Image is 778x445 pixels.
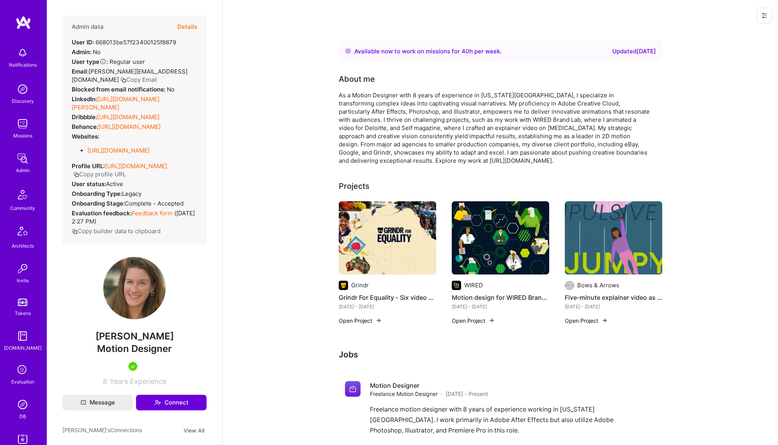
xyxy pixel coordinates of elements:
[339,180,370,192] div: Projects
[72,227,161,235] button: Copy builder data to clipboard
[72,68,187,83] span: [PERSON_NAME][EMAIL_ADDRESS][DOMAIN_NAME]
[81,400,86,405] i: icon Mail
[339,350,662,359] h3: Jobs
[18,299,27,306] img: tokens
[72,95,97,103] strong: LinkedIn:
[72,38,176,46] div: 668013be57f23400125f8879
[12,97,34,105] div: Discovery
[4,344,42,352] div: [DOMAIN_NAME]
[62,426,142,435] span: [PERSON_NAME]'s Connections
[72,23,104,30] h4: Admin data
[452,303,549,311] div: [DATE] - [DATE]
[601,317,608,324] img: arrow-right
[565,303,662,311] div: [DATE] - [DATE]
[72,133,99,140] strong: Websites:
[103,377,107,385] span: 8
[72,58,108,65] strong: User type :
[345,48,351,54] img: Availability
[62,331,207,342] span: [PERSON_NAME]
[72,229,78,234] i: icon Copy
[441,390,442,398] span: ·
[565,281,574,290] img: Company logo
[565,317,608,325] button: Open Project
[73,172,79,178] i: icon Copy
[13,132,32,140] div: Missions
[72,58,145,66] div: Regular user
[12,242,34,250] div: Architects
[72,48,101,56] div: No
[72,180,106,188] strong: User status:
[461,47,469,55] span: 40
[73,170,126,178] button: Copy profile URL
[72,209,132,217] strong: Evaluation feedback:
[128,362,138,371] img: A.Teamer in Residence
[339,73,375,85] div: About me
[15,261,30,276] img: Invite
[72,209,197,225] div: ( [DATE] 2:27 PM )
[354,47,502,56] div: Available now to work on missions for h per week .
[339,91,651,165] div: As a Motion Designer with 8 years of experience in [US_STATE][GEOGRAPHIC_DATA], I specialize in t...
[16,166,30,174] div: Admin
[87,147,150,154] a: [URL][DOMAIN_NAME]
[72,200,125,207] strong: Onboarding Stage:
[122,190,141,197] span: legacy
[370,390,438,398] span: Freelance Motion Designer
[339,281,348,290] img: Company logo
[72,123,98,130] strong: Behance:
[120,76,157,84] button: Copy Email
[15,81,30,97] img: discovery
[17,276,29,285] div: Invite
[16,16,31,30] img: logo
[72,48,91,56] strong: Admin:
[577,281,619,289] div: Bows & Arrows
[154,399,161,406] i: icon Connect
[120,77,126,83] i: icon Copy
[97,343,172,354] span: Motion Designer
[72,162,105,170] strong: Profile URL:
[132,209,173,217] a: Feedback form
[15,328,30,344] img: guide book
[11,378,34,386] div: Evaluation
[488,317,495,324] img: arrow-right
[15,45,30,61] img: bell
[464,281,483,289] div: WIRED
[181,426,207,435] button: View All
[452,201,549,274] img: Motion design for WIRED Brand Lab
[565,201,662,274] img: Five-minute explainer video as branded content for Self magazine
[339,201,436,274] img: Grindr For Equality - Six video series
[10,204,35,212] div: Community
[106,180,123,188] span: Active
[62,395,133,410] button: Message
[339,292,436,303] h4: Grindr For Equality - Six video series
[110,377,166,385] span: Years Experience
[72,95,159,111] a: [URL][DOMAIN_NAME][PERSON_NAME]
[9,61,37,69] div: Notifications
[105,162,167,170] a: [URL][DOMAIN_NAME]
[375,317,382,324] img: arrow-right
[339,303,436,311] div: [DATE] - [DATE]
[15,309,31,317] div: Tokens
[72,86,167,93] strong: Blocked from email notifications:
[15,151,30,166] img: admin teamwork
[452,292,549,303] h4: Motion design for WIRED Brand Lab
[13,185,32,204] img: Community
[99,58,106,65] i: Help
[370,381,488,390] h4: Motion Designer
[452,317,495,325] button: Open Project
[345,381,361,397] img: Company logo
[19,412,26,420] div: DB
[339,317,382,325] button: Open Project
[612,47,656,56] div: Updated [DATE]
[103,257,166,319] img: User Avatar
[15,397,30,412] img: Admin Search
[565,292,662,303] h4: Five-minute explainer video as branded content for Self magazine
[177,16,197,38] button: Details
[98,123,161,130] a: [URL][DOMAIN_NAME]
[15,363,30,378] i: icon SelectionTeam
[72,68,88,75] strong: Email:
[72,190,122,197] strong: Onboarding Type:
[136,395,207,410] button: Connect
[125,200,184,207] span: Complete - Accepted
[72,85,175,93] div: No
[72,113,97,121] strong: Dribbble:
